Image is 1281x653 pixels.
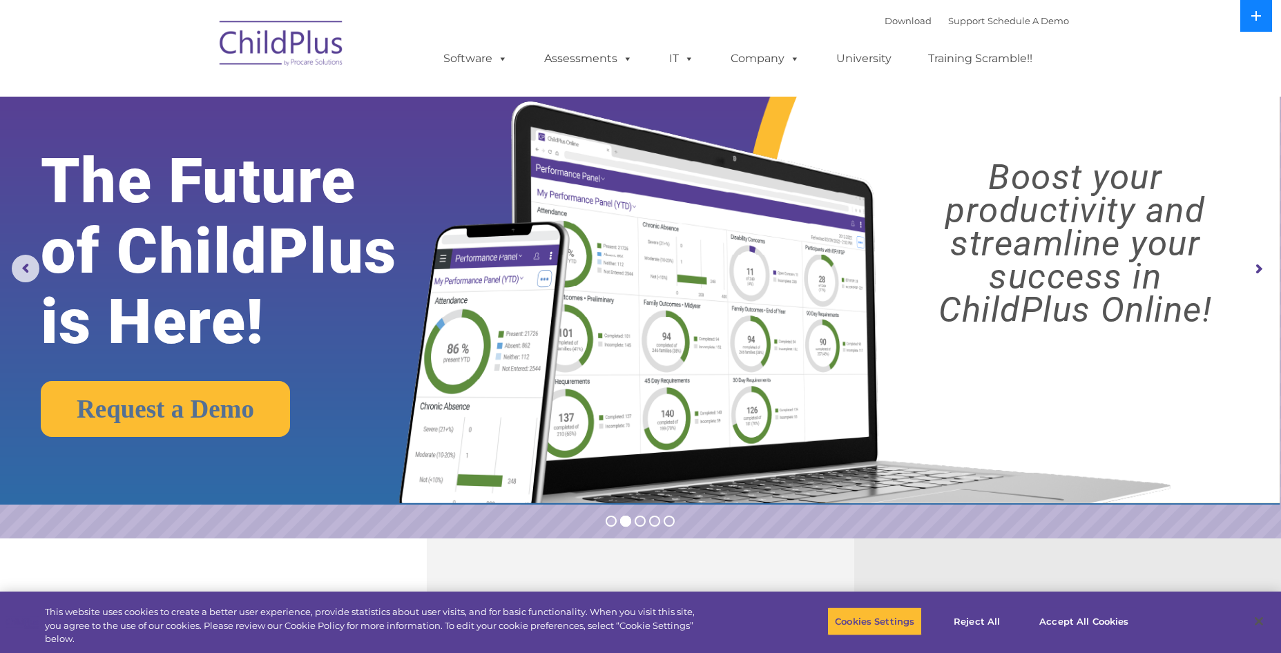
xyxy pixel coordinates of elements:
[827,607,922,636] button: Cookies Settings
[885,15,932,26] a: Download
[45,605,704,646] div: This website uses cookies to create a better user experience, provide statistics about user visit...
[822,45,905,72] a: University
[885,15,1069,26] font: |
[1244,606,1274,636] button: Close
[530,45,646,72] a: Assessments
[213,11,351,80] img: ChildPlus by Procare Solutions
[1032,607,1136,636] button: Accept All Cookies
[655,45,708,72] a: IT
[41,381,290,437] a: Request a Demo
[717,45,813,72] a: Company
[41,146,450,358] rs-layer: The Future of ChildPlus is Here!
[430,45,521,72] a: Software
[948,15,985,26] a: Support
[192,148,251,158] span: Phone number
[192,91,234,101] span: Last name
[988,15,1069,26] a: Schedule A Demo
[914,45,1046,72] a: Training Scramble!!
[885,161,1266,326] rs-layer: Boost your productivity and streamline your success in ChildPlus Online!
[934,607,1020,636] button: Reject All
